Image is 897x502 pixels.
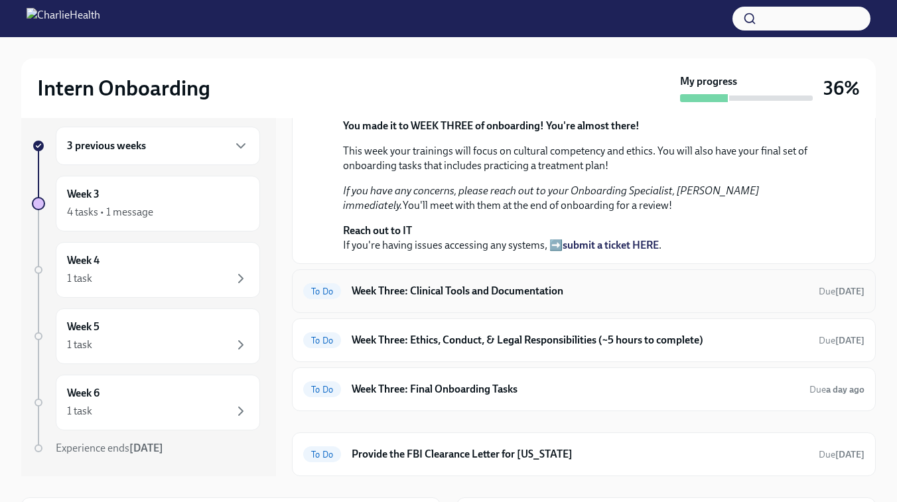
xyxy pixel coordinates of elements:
span: Due [809,384,864,395]
strong: You made it to WEEK THREE of onboarding! You're almost there! [343,119,640,132]
strong: My progress [680,74,737,89]
span: September 23rd, 2025 10:00 [819,285,864,298]
em: If you have any concerns, please reach out to your Onboarding Specialist, [PERSON_NAME] immediately. [343,184,760,212]
p: You'll meet with them at the end of onboarding for a review! [343,184,843,213]
a: Week 51 task [32,308,260,364]
h6: Week 5 [67,320,100,334]
p: If you're having issues accessing any systems, ➡️ . [343,223,843,253]
h6: Week 6 [67,386,100,401]
span: September 21st, 2025 10:00 [809,383,864,396]
span: Due [819,449,864,460]
a: Week 61 task [32,375,260,430]
span: Due [819,286,864,297]
div: 4 tasks • 1 message [67,205,153,220]
h6: Week Three: Clinical Tools and Documentation [352,284,808,298]
h6: Week Three: Ethics, Conduct, & Legal Responsibilities (~5 hours to complete) [352,333,808,347]
h6: Provide the FBI Clearance Letter for [US_STATE] [352,447,808,462]
span: September 23rd, 2025 10:00 [819,334,864,347]
div: 1 task [67,271,92,286]
a: Week 34 tasks • 1 message [32,176,260,231]
h6: Week 4 [67,253,100,268]
span: To Do [303,450,341,460]
span: Experience ends [56,442,163,454]
a: To DoProvide the FBI Clearance Letter for [US_STATE]Due[DATE] [303,444,864,465]
strong: a day ago [826,384,864,395]
div: 3 previous weeks [56,127,260,165]
span: Due [819,335,864,346]
span: To Do [303,336,341,345]
strong: [DATE] [835,449,864,460]
span: To Do [303,385,341,395]
div: 1 task [67,404,92,418]
h3: 36% [823,76,860,100]
h6: Week Three: Final Onboarding Tasks [352,382,799,397]
strong: [DATE] [129,442,163,454]
h2: Intern Onboarding [37,75,210,101]
h6: 3 previous weeks [67,139,146,153]
h6: Week 3 [67,187,100,202]
a: submit a ticket HERE [563,239,659,251]
a: Week 41 task [32,242,260,298]
strong: Reach out to IT [343,224,412,237]
strong: [DATE] [835,335,864,346]
span: October 8th, 2025 10:00 [819,448,864,461]
a: To DoWeek Three: Ethics, Conduct, & Legal Responsibilities (~5 hours to complete)Due[DATE] [303,330,864,351]
a: To DoWeek Three: Clinical Tools and DocumentationDue[DATE] [303,281,864,302]
strong: [DATE] [835,286,864,297]
div: 1 task [67,338,92,352]
span: To Do [303,286,341,296]
img: CharlieHealth [27,8,100,29]
a: To DoWeek Three: Final Onboarding TasksDuea day ago [303,379,864,400]
p: This week your trainings will focus on cultural competency and ethics. You will also have your fi... [343,144,843,173]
